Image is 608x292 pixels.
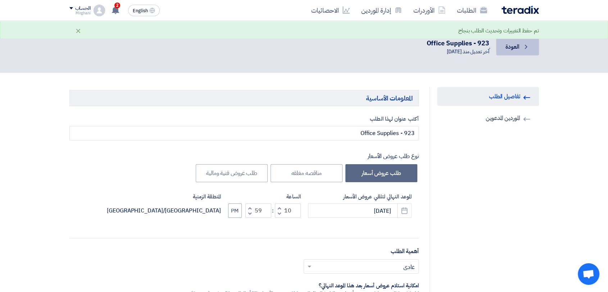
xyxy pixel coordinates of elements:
[196,164,268,182] label: طلب عروض فنية ومالية
[94,5,105,16] img: profile_test.png
[458,27,539,35] div: تم حفظ التغييرات وتحديث الطلب بنجاح
[69,126,419,140] input: مثال: طابعات ألوان, نظام إطفاء حريق, أجهزة كهربائية...
[128,5,160,16] button: English
[75,5,91,12] div: الحساب
[133,8,148,13] span: English
[245,203,271,218] input: Minutes
[228,193,301,201] label: الساعة
[69,35,539,58] div: .
[496,38,539,55] a: العودة
[107,206,221,215] div: [GEOGRAPHIC_DATA]/[GEOGRAPHIC_DATA]
[69,11,91,15] div: Mirghani
[191,282,419,289] div: امكانية استلام عروض أسعار بعد هذا الموعد النهائي؟
[578,263,599,285] a: Open chat
[308,203,412,218] input: سنة-شهر-يوم
[271,206,275,215] div: :
[69,152,419,161] div: نوع طلب عروض الأسعار
[308,193,412,201] label: الموعد النهائي لتلقي عروض الأسعار
[107,193,221,201] label: المنطقة الزمنية
[391,247,419,256] label: أهمية الطلب
[426,38,489,48] div: Office Supplies - 923
[451,2,493,19] a: الطلبات
[114,3,120,8] span: 2
[345,164,417,182] label: طلب عروض أسعار
[502,6,539,14] img: Teradix logo
[505,42,519,51] span: العودة
[75,26,81,35] div: ×
[437,87,539,106] a: تفاصيل الطلب
[408,2,451,19] a: الأوردرات
[355,2,408,19] a: إدارة الموردين
[275,203,301,218] input: Hours
[426,48,489,55] div: آخر تعديل منذ [DATE]
[271,164,342,182] label: مناقصه مغلقه
[228,203,242,218] button: PM
[437,109,539,127] a: الموردين المدعوين
[69,90,419,106] h5: المعلومات الأساسية
[305,2,355,19] a: الاحصائيات
[69,115,419,123] label: أكتب عنوان لهذا الطلب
